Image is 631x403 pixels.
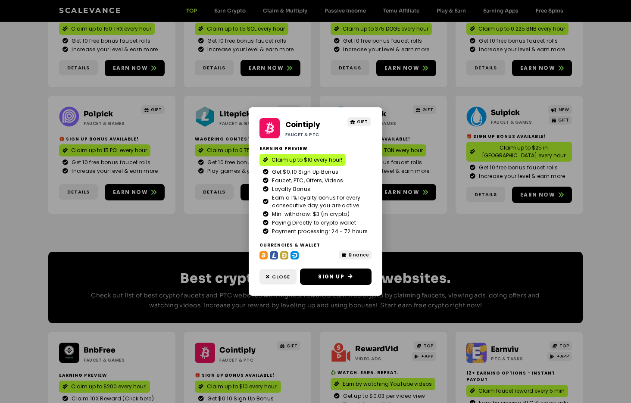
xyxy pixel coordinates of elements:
[270,210,350,218] span: Min. withdraw: $3 (in crypto)
[300,269,372,285] a: Sign Up
[259,154,346,166] a: Claim up to $10 every hour!
[259,269,297,285] a: Close
[272,273,290,281] span: Close
[270,168,338,176] span: Get $0.10 Sign Up Bonus
[349,252,369,258] span: Binance
[259,242,327,248] h2: Currencies & Wallet
[347,117,371,126] a: GIFT
[270,194,368,209] span: Earn a 1% loyalty bonus for every consecutive day you are active.
[357,119,368,125] span: GIFT
[270,219,356,227] span: Paying Directly to crypto wallet
[318,273,344,281] span: Sign Up
[285,119,320,130] a: Cointiply
[270,185,310,193] span: Loyalty Bonus
[259,145,372,152] h2: Earning Preview
[270,177,343,184] span: Faucet, PTC, Offers, Videos
[285,131,341,138] h2: Faucet & PTC
[272,156,342,164] span: Claim up to $10 every hour!
[270,228,368,235] span: Payment processing: 24 - 72 hours
[339,250,372,259] a: Binance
